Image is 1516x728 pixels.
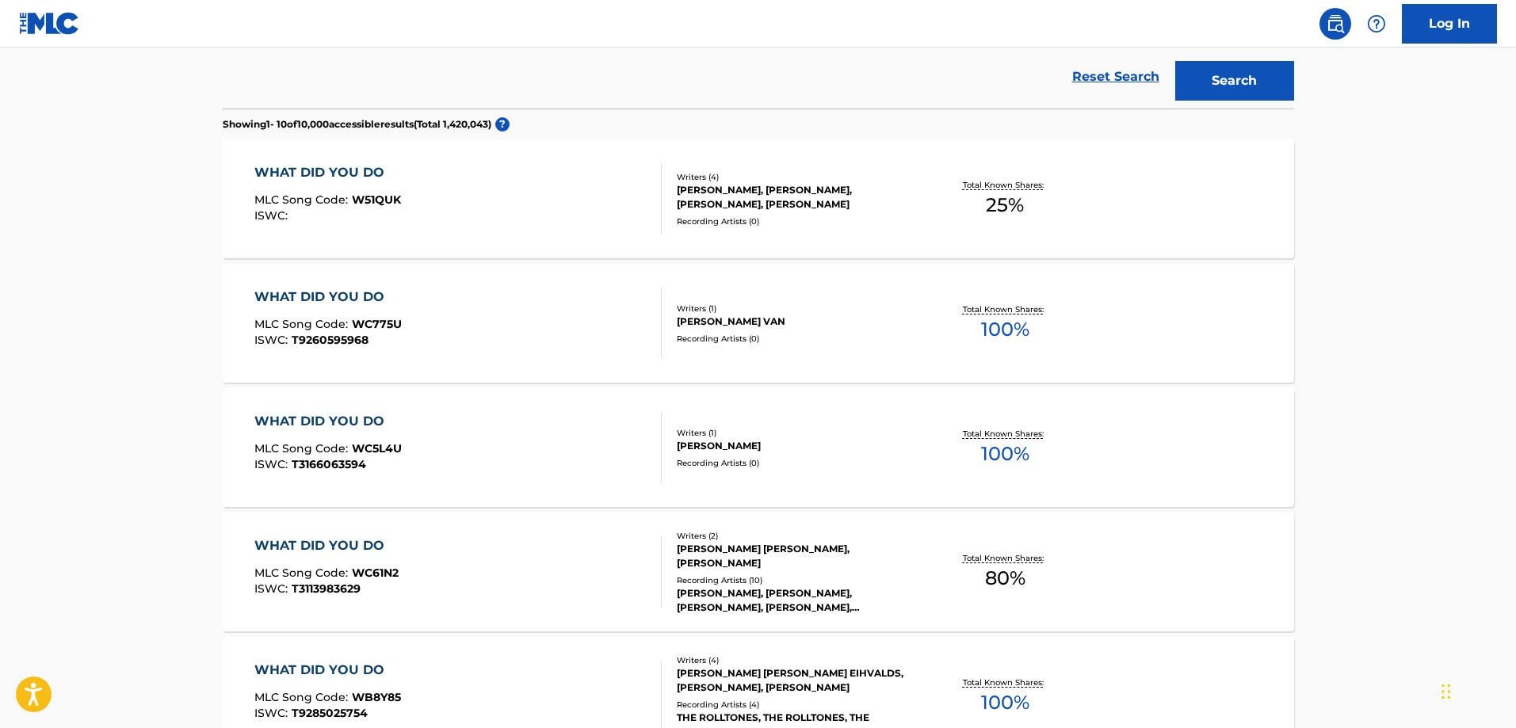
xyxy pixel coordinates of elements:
[254,208,292,223] span: ISWC :
[677,574,916,586] div: Recording Artists ( 10 )
[1319,8,1351,40] a: Public Search
[254,412,402,431] div: WHAT DID YOU DO
[254,566,352,580] span: MLC Song Code :
[985,564,1025,593] span: 80 %
[254,288,402,307] div: WHAT DID YOU DO
[254,661,401,680] div: WHAT DID YOU DO
[292,581,361,596] span: T3113983629
[677,586,916,615] div: [PERSON_NAME], [PERSON_NAME], [PERSON_NAME], [PERSON_NAME], [PERSON_NAME]
[963,677,1048,688] p: Total Known Shares:
[677,314,916,329] div: [PERSON_NAME] VAN
[223,117,491,131] p: Showing 1 - 10 of 10,000 accessible results (Total 1,420,043 )
[352,566,399,580] span: WC61N2
[292,457,366,471] span: T3166063594
[223,264,1294,383] a: WHAT DID YOU DOMLC Song Code:WC775UISWC:T9260595968Writers (1)[PERSON_NAME] VANRecording Artists ...
[495,117,510,131] span: ?
[223,513,1294,631] a: WHAT DID YOU DOMLC Song Code:WC61N2ISWC:T3113983629Writers (2)[PERSON_NAME] [PERSON_NAME], [PERSO...
[677,215,916,227] div: Recording Artists ( 0 )
[677,654,916,666] div: Writers ( 4 )
[254,163,401,182] div: WHAT DID YOU DO
[677,171,916,183] div: Writers ( 4 )
[292,706,368,720] span: T9285025754
[677,542,916,570] div: [PERSON_NAME] [PERSON_NAME], [PERSON_NAME]
[677,666,916,695] div: [PERSON_NAME] [PERSON_NAME] EIHVALDS, [PERSON_NAME], [PERSON_NAME]
[981,315,1029,344] span: 100 %
[254,457,292,471] span: ISWC :
[677,439,916,453] div: [PERSON_NAME]
[677,427,916,439] div: Writers ( 1 )
[254,192,352,207] span: MLC Song Code :
[223,139,1294,258] a: WHAT DID YOU DOMLC Song Code:W51QUKISWC:Writers (4)[PERSON_NAME], [PERSON_NAME], [PERSON_NAME], [...
[1367,14,1386,33] img: help
[677,183,916,212] div: [PERSON_NAME], [PERSON_NAME], [PERSON_NAME], [PERSON_NAME]
[254,333,292,347] span: ISWC :
[1361,8,1392,40] div: Help
[19,12,80,35] img: MLC Logo
[963,428,1048,440] p: Total Known Shares:
[677,530,916,542] div: Writers ( 2 )
[981,440,1029,468] span: 100 %
[352,441,402,455] span: WC5L4U
[254,317,352,331] span: MLC Song Code :
[352,192,401,207] span: W51QUK
[254,441,352,455] span: MLC Song Code :
[677,333,916,345] div: Recording Artists ( 0 )
[254,581,292,596] span: ISWC :
[352,690,401,704] span: WB8Y85
[1064,59,1167,94] a: Reset Search
[1402,4,1497,44] a: Log In
[677,303,916,314] div: Writers ( 1 )
[677,457,916,469] div: Recording Artists ( 0 )
[963,552,1048,564] p: Total Known Shares:
[677,699,916,711] div: Recording Artists ( 4 )
[352,317,402,331] span: WC775U
[254,706,292,720] span: ISWC :
[986,191,1024,219] span: 25 %
[981,688,1029,717] span: 100 %
[1442,668,1451,715] div: Drag
[292,333,368,347] span: T9260595968
[963,179,1048,191] p: Total Known Shares:
[254,536,399,555] div: WHAT DID YOU DO
[963,303,1048,315] p: Total Known Shares:
[223,388,1294,507] a: WHAT DID YOU DOMLC Song Code:WC5L4UISWC:T3166063594Writers (1)[PERSON_NAME]Recording Artists (0)T...
[1175,61,1294,101] button: Search
[254,690,352,704] span: MLC Song Code :
[1437,652,1516,728] iframe: Chat Widget
[1326,14,1345,33] img: search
